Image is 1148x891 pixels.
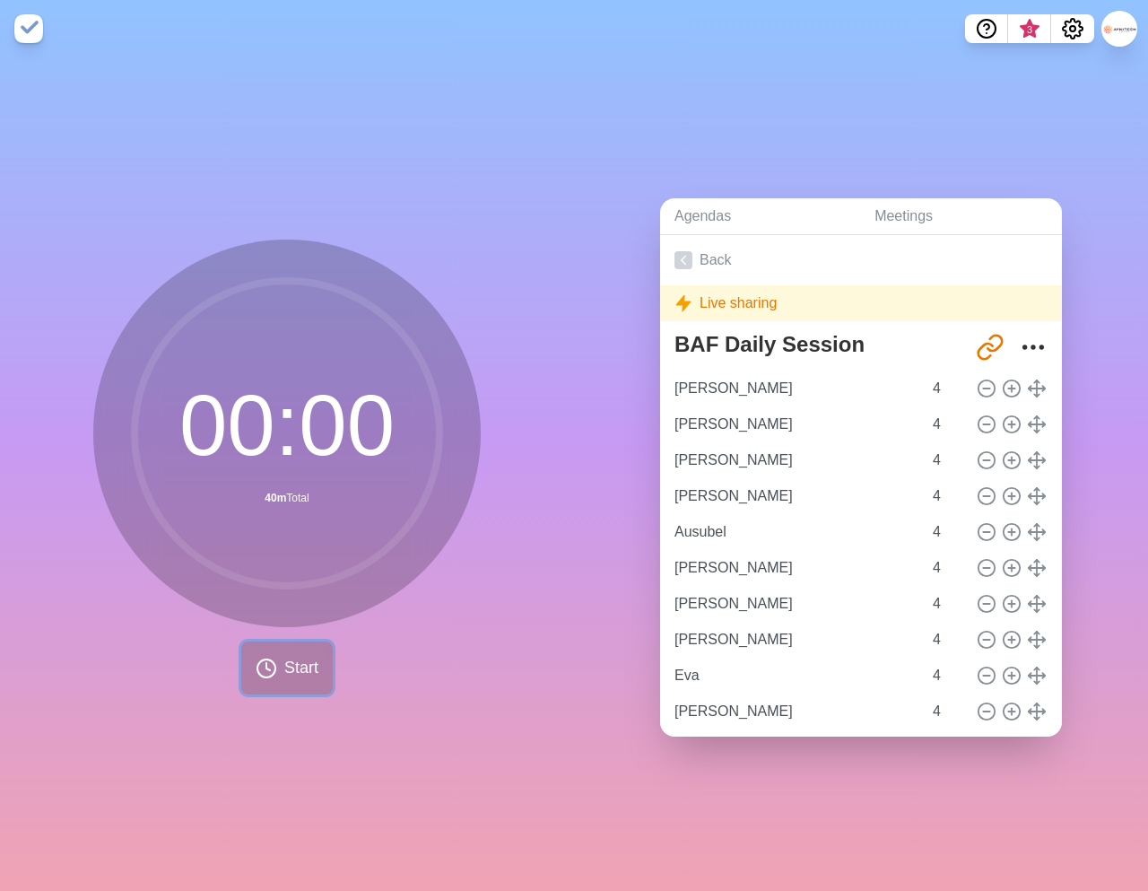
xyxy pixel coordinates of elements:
[965,14,1008,43] button: Help
[667,371,922,406] input: Name
[660,198,860,235] a: Agendas
[667,478,922,514] input: Name
[1015,329,1051,365] button: More
[667,658,922,694] input: Name
[660,285,1062,321] div: Live sharing
[667,694,922,729] input: Name
[926,478,969,514] input: Mins
[667,622,922,658] input: Name
[926,586,969,622] input: Mins
[1008,14,1051,43] button: What’s new
[667,586,922,622] input: Name
[926,658,969,694] input: Mins
[926,694,969,729] input: Mins
[926,550,969,586] input: Mins
[1051,14,1094,43] button: Settings
[667,550,922,586] input: Name
[926,371,969,406] input: Mins
[926,406,969,442] input: Mins
[667,442,922,478] input: Name
[241,642,333,694] button: Start
[667,406,922,442] input: Name
[667,514,922,550] input: Name
[284,656,318,680] span: Start
[14,14,43,43] img: timeblocks logo
[972,329,1008,365] button: Share link
[926,514,969,550] input: Mins
[860,198,1062,235] a: Meetings
[1022,22,1037,37] span: 3
[660,235,1062,285] a: Back
[926,442,969,478] input: Mins
[926,622,969,658] input: Mins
